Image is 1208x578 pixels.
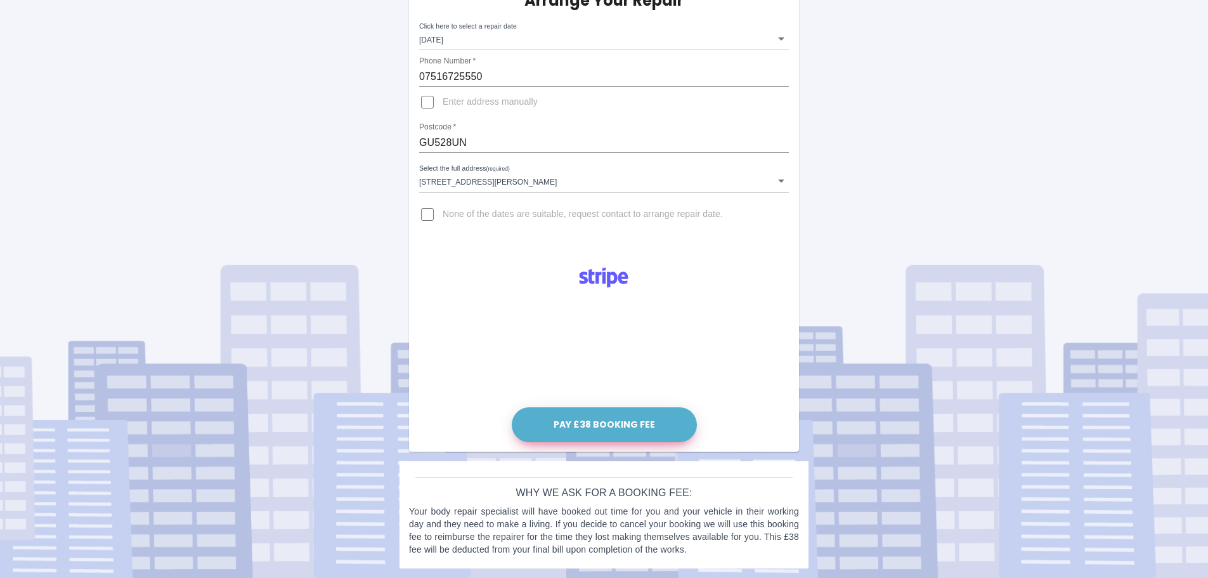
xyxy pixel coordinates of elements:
[443,96,538,108] span: Enter address manually
[409,505,799,556] p: Your body repair specialist will have booked out time for you and your vehicle in their working d...
[419,22,517,31] label: Click here to select a repair date
[409,484,799,502] h6: Why we ask for a booking fee:
[419,122,456,133] label: Postcode
[419,56,476,67] label: Phone Number
[419,164,510,174] label: Select the full address
[572,263,635,293] img: Logo
[443,208,723,221] span: None of the dates are suitable, request contact to arrange repair date.
[419,169,789,192] div: [STREET_ADDRESS][PERSON_NAME]
[486,166,510,172] small: (required)
[419,27,789,50] div: [DATE]
[512,407,697,442] button: Pay £38 Booking Fee
[509,296,699,404] iframe: Secure payment input frame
